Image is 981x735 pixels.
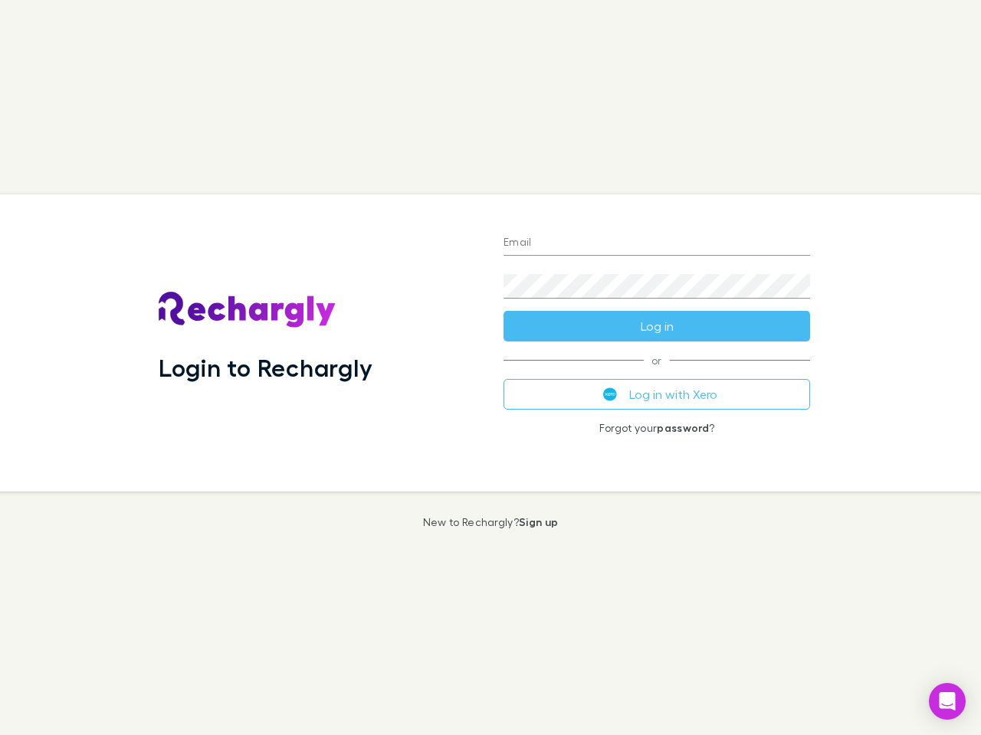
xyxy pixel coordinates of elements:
img: Xero's logo [603,387,617,401]
img: Rechargly's Logo [159,292,336,328]
span: or [504,360,810,361]
a: Sign up [519,515,558,528]
a: password [657,421,709,434]
button: Log in [504,311,810,341]
p: New to Rechargly? [423,516,559,528]
p: Forgot your ? [504,422,810,434]
button: Log in with Xero [504,379,810,410]
div: Open Intercom Messenger [929,683,966,720]
h1: Login to Rechargly [159,353,372,382]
